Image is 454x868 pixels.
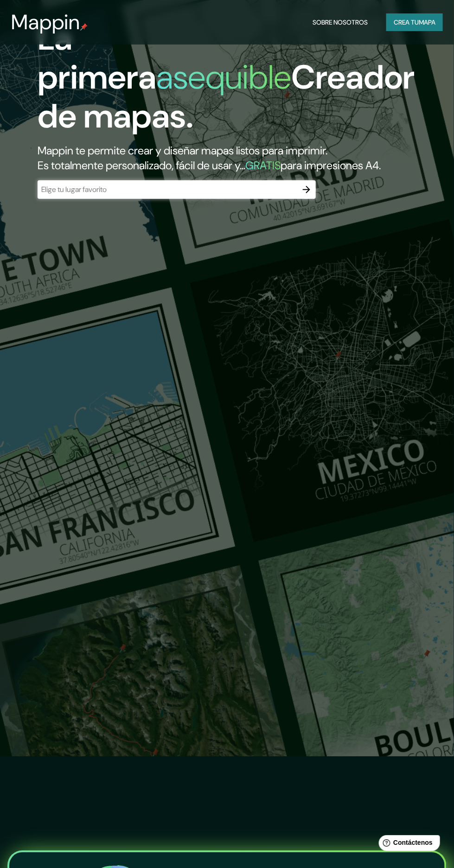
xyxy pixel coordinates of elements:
[38,158,245,172] font: Es totalmente personalizado, fácil de usar y...
[38,143,327,158] font: Mappin te permite crear y diseñar mapas listos para imprimir.
[386,13,443,31] button: Crea tumapa
[38,184,297,195] input: Elige tu lugar favorito
[371,832,444,858] iframe: Lanzador de widgets de ayuda
[309,13,371,31] button: Sobre nosotros
[38,56,415,138] font: Creador de mapas.
[394,18,419,26] font: Crea tu
[281,158,381,172] font: para impresiones A4.
[11,9,80,36] font: Mappin
[80,23,88,31] img: pin de mapeo
[419,18,435,26] font: mapa
[313,18,368,26] font: Sobre nosotros
[38,17,156,99] font: La primera
[156,56,291,99] font: asequible
[245,158,281,172] font: GRATIS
